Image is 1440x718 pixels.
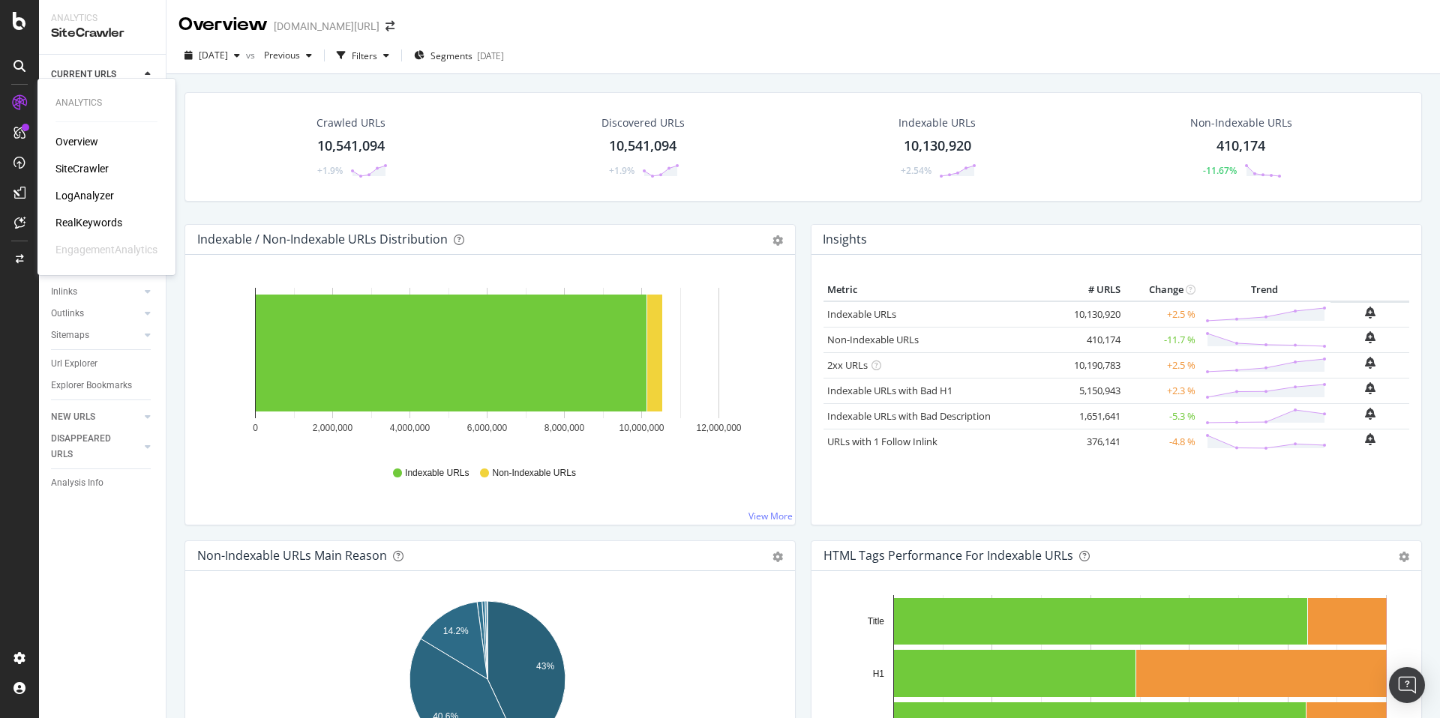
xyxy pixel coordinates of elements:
div: bell-plus [1365,357,1375,369]
div: Crawled URLs [316,115,385,130]
div: Overview [178,12,268,37]
div: +1.9% [609,164,634,177]
div: bell-plus [1365,331,1375,343]
a: Indexable URLs with Bad H1 [827,384,952,397]
div: Discovered URLs [601,115,685,130]
button: Filters [331,43,395,67]
div: 10,541,094 [609,136,676,156]
div: arrow-right-arrow-left [385,21,394,31]
text: H1 [873,669,885,679]
a: Indexable URLs with Bad Description [827,409,991,423]
div: Analytics [51,12,154,25]
div: bell-plus [1365,382,1375,394]
text: 4,000,000 [390,423,430,433]
th: # URLS [1064,279,1124,301]
td: 10,130,920 [1064,301,1124,328]
a: Outlinks [51,306,140,322]
div: Overview [55,134,98,149]
td: +2.3 % [1124,378,1199,403]
td: 410,174 [1064,327,1124,352]
div: CURRENT URLS [51,67,116,82]
text: 0 [253,423,258,433]
span: Indexable URLs [405,467,469,480]
a: CURRENT URLS [51,67,140,82]
div: DISAPPEARED URLS [51,431,127,462]
a: Explorer Bookmarks [51,378,155,393]
div: Open Intercom Messenger [1389,667,1425,703]
text: 12,000,000 [696,423,741,433]
div: [DOMAIN_NAME][URL] [274,19,379,34]
div: bell-plus [1365,408,1375,420]
td: +2.5 % [1124,301,1199,328]
a: Non-Indexable URLs [827,333,919,346]
div: +1.9% [317,164,343,177]
div: NEW URLS [51,409,95,425]
th: Change [1124,279,1199,301]
span: Non-Indexable URLs [492,467,575,480]
span: 2025 Sep. 10th [199,49,228,61]
th: Trend [1199,279,1330,301]
span: Segments [430,49,472,62]
a: Analysis Info [51,475,155,491]
td: 376,141 [1064,429,1124,454]
a: NEW URLS [51,409,140,425]
div: 410,174 [1216,136,1265,156]
div: -11.67% [1203,164,1237,177]
a: RealKeywords [55,215,122,230]
a: SiteCrawler [55,161,109,176]
div: Url Explorer [51,356,97,372]
text: 8,000,000 [544,423,585,433]
text: 14.2% [443,626,469,636]
td: -4.8 % [1124,429,1199,454]
text: 6,000,000 [467,423,508,433]
div: gear [772,235,783,246]
a: 2xx URLs [827,358,868,372]
a: Url Explorer [51,356,155,372]
td: 5,150,943 [1064,378,1124,403]
td: 1,651,641 [1064,403,1124,429]
a: URLs with 1 Follow Inlink [827,435,937,448]
div: Analysis Info [51,475,103,491]
td: -5.3 % [1124,403,1199,429]
div: Outlinks [51,306,84,322]
td: +2.5 % [1124,352,1199,378]
button: Previous [258,43,318,67]
svg: A chart. [197,279,778,453]
div: Indexable / Non-Indexable URLs Distribution [197,232,448,247]
th: Metric [823,279,1064,301]
a: DISAPPEARED URLS [51,431,140,462]
a: Inlinks [51,284,140,300]
div: [DATE] [477,49,504,62]
td: -11.7 % [1124,327,1199,352]
div: HTML Tags Performance for Indexable URLs [823,548,1073,563]
button: Segments[DATE] [408,43,510,67]
div: Indexable URLs [898,115,976,130]
div: Inlinks [51,284,77,300]
div: 10,541,094 [317,136,385,156]
span: Previous [258,49,300,61]
div: Sitemaps [51,328,89,343]
a: LogAnalyzer [55,188,114,203]
div: Non-Indexable URLs Main Reason [197,548,387,563]
div: bell-plus [1365,433,1375,445]
div: EngagementAnalytics [55,242,157,257]
h4: Insights [823,229,867,250]
div: Explorer Bookmarks [51,378,132,393]
div: 10,130,920 [904,136,971,156]
span: vs [246,49,258,61]
td: 10,190,783 [1064,352,1124,378]
div: gear [1399,552,1409,562]
text: Title [868,616,885,627]
a: Indexable URLs [827,307,896,321]
text: 2,000,000 [313,423,353,433]
div: SiteCrawler [51,25,154,42]
text: 43% [536,661,554,672]
button: [DATE] [178,43,246,67]
div: Filters [352,49,377,62]
div: gear [772,552,783,562]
